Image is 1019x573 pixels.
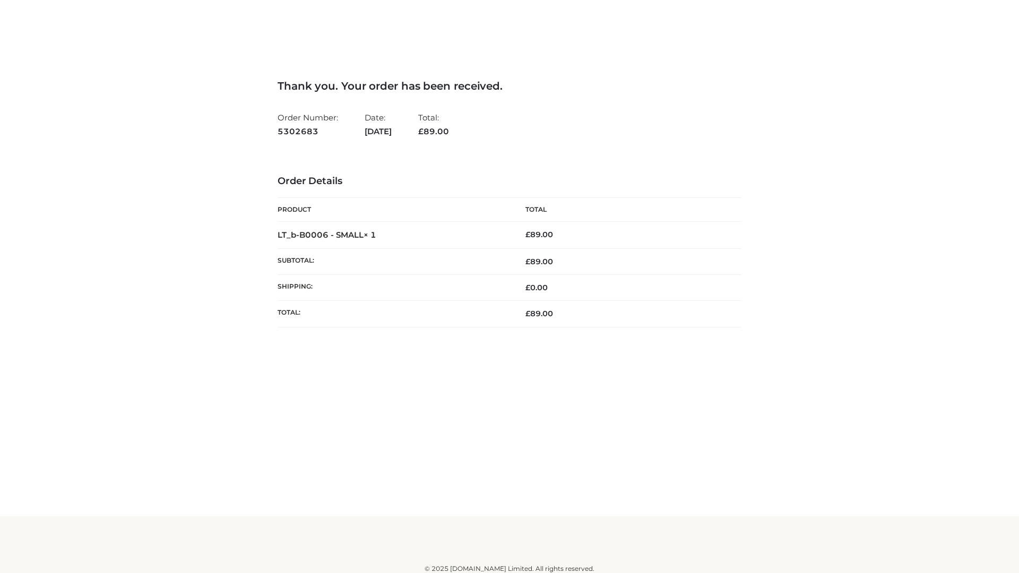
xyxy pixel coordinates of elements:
[278,176,741,187] h3: Order Details
[278,275,509,301] th: Shipping:
[278,198,509,222] th: Product
[278,108,338,141] li: Order Number:
[525,309,530,318] span: £
[365,125,392,138] strong: [DATE]
[278,301,509,327] th: Total:
[418,126,424,136] span: £
[418,108,449,141] li: Total:
[525,257,530,266] span: £
[418,126,449,136] span: 89.00
[278,80,741,92] h3: Thank you. Your order has been received.
[364,230,376,240] strong: × 1
[525,257,553,266] span: 89.00
[278,248,509,274] th: Subtotal:
[278,230,376,240] strong: LT_b-B0006 - SMALL
[525,283,530,292] span: £
[525,309,553,318] span: 89.00
[365,108,392,141] li: Date:
[509,198,741,222] th: Total
[525,283,548,292] bdi: 0.00
[525,230,530,239] span: £
[278,125,338,138] strong: 5302683
[525,230,553,239] bdi: 89.00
